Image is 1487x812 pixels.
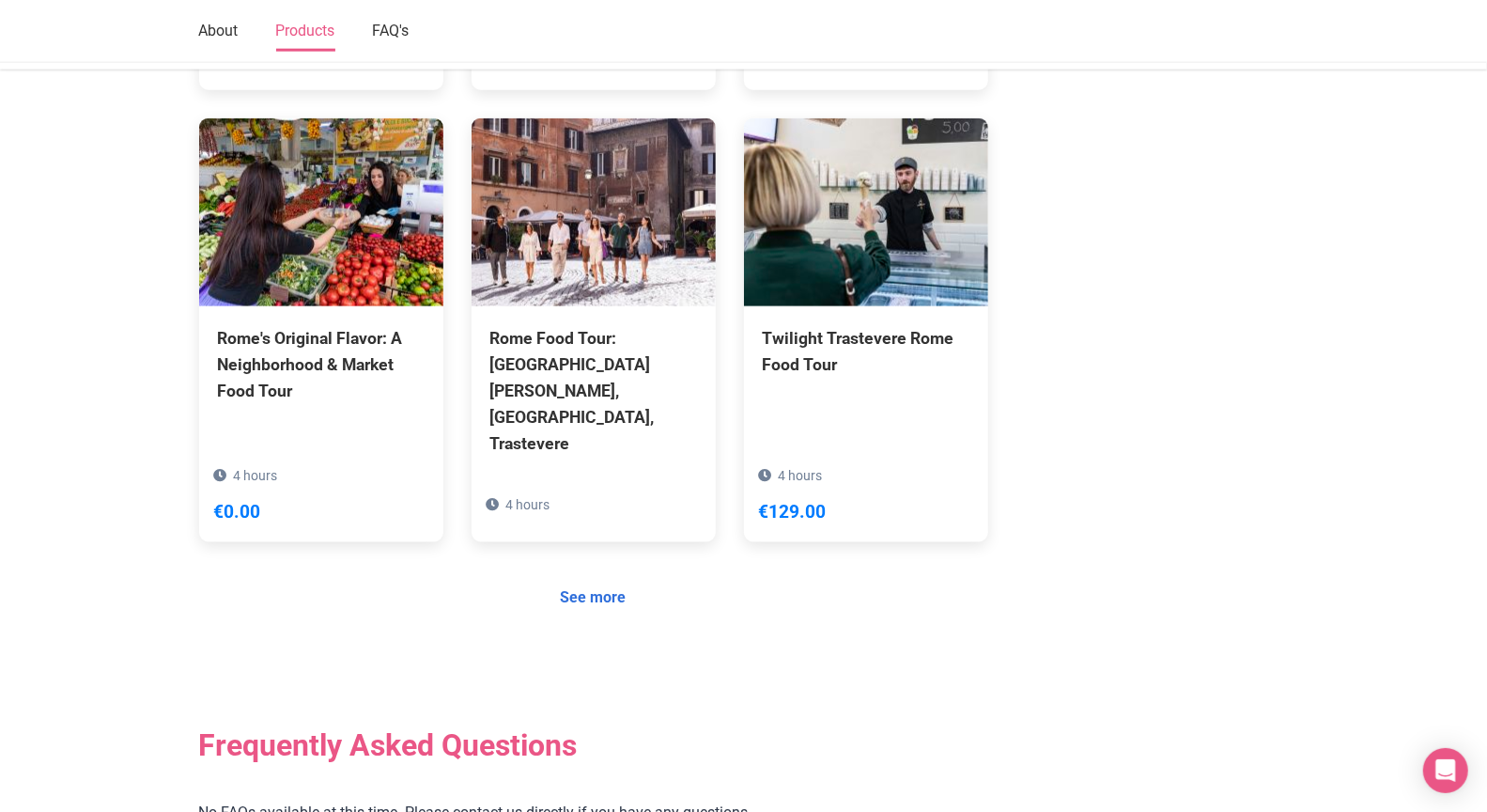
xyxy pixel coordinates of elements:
[472,118,716,542] a: Rome Food Tour: [GEOGRAPHIC_DATA][PERSON_NAME], [GEOGRAPHIC_DATA], Trastevere 4 hours
[199,12,239,52] a: About
[506,497,550,512] span: 4 hours
[373,12,410,52] a: FAQ's
[744,118,988,462] a: Twilight Trastevere Rome Food Tour 4 hours €129.00
[234,468,278,483] span: 4 hours
[199,118,443,306] img: Rome's Original Flavor: A Neighborhood & Market Food Tour
[199,118,443,489] a: Rome's Original Flavor: A Neighborhood & Market Food Tour 4 hours €0.00
[1423,748,1468,793] div: Open Intercom Messenger
[744,118,988,306] img: Twilight Trastevere Rome Food Tour
[472,118,716,306] img: Rome Food Tour: Campo de Fiori, Jewish Ghetto, Trastevere
[214,498,261,527] div: €0.00
[759,498,827,527] div: €129.00
[549,580,639,616] a: See more
[779,468,823,483] span: 4 hours
[276,12,335,52] a: Products
[490,325,697,458] div: Rome Food Tour: [GEOGRAPHIC_DATA][PERSON_NAME], [GEOGRAPHIC_DATA], Trastevere
[218,325,425,404] div: Rome's Original Flavor: A Neighborhood & Market Food Tour
[763,325,969,378] div: Twilight Trastevere Rome Food Tour
[199,728,988,764] h2: Frequently Asked Questions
